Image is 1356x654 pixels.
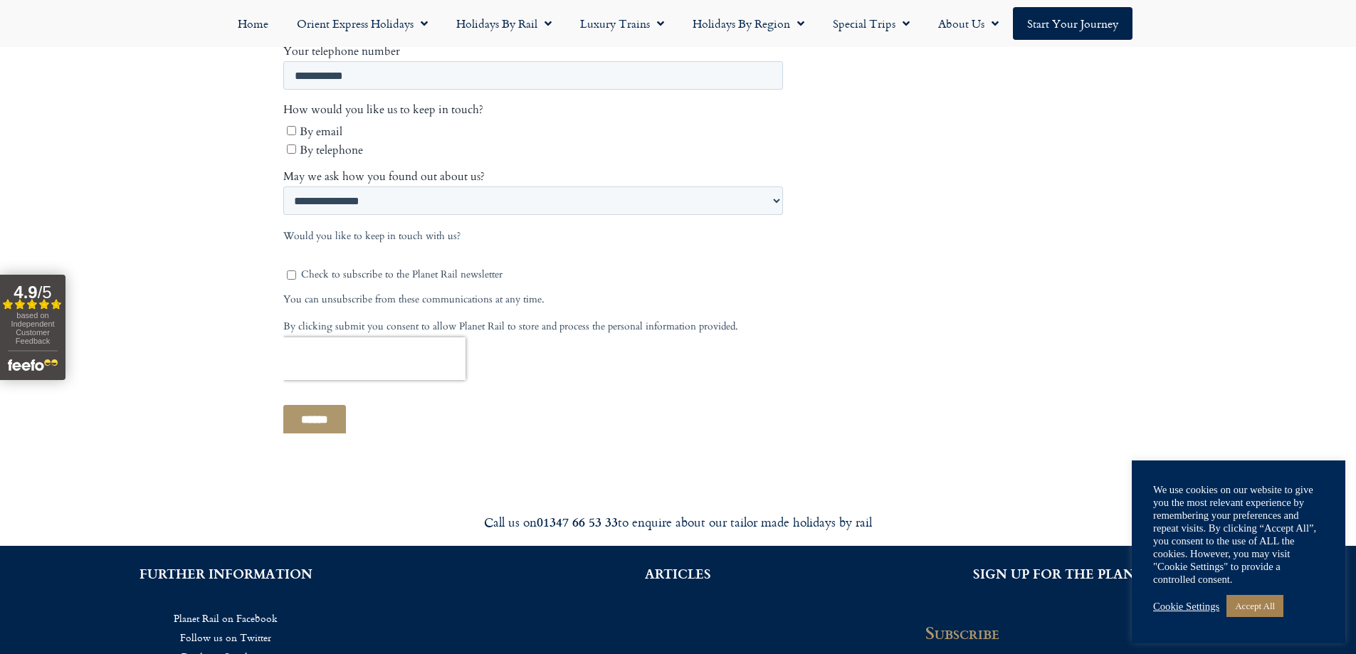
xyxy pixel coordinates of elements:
a: Luxury Trains [566,7,678,40]
span: By telephone [16,534,80,549]
a: Special Trips [819,7,924,40]
input: By email [4,517,13,527]
a: Cookie Settings [1153,600,1219,613]
a: Orient Express Holidays [283,7,442,40]
a: Follow us on Twitter [21,628,431,647]
nav: Menu [7,7,1349,40]
div: We use cookies on our website to give you the most relevant experience by remembering your prefer... [1153,483,1324,586]
h2: FURTHER INFORMATION [21,567,431,580]
a: Holidays by Region [678,7,819,40]
h2: SIGN UP FOR THE PLANET RAIL NEWSLETTER [925,567,1335,580]
a: Planet Rail on Facebook [21,608,431,628]
h2: ARTICLES [473,567,883,580]
a: Accept All [1226,595,1283,617]
div: Call us on to enquire about our tailor made holidays by rail [280,514,1077,530]
span: By email [16,515,59,531]
span: Your last name [253,318,325,334]
a: Home [224,7,283,40]
strong: 01347 66 53 33 [537,512,618,531]
a: Holidays by Rail [442,7,566,40]
h2: Subscribe [925,623,1146,643]
input: By telephone [4,536,13,545]
a: Start your Journey [1013,7,1132,40]
a: About Us [924,7,1013,40]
